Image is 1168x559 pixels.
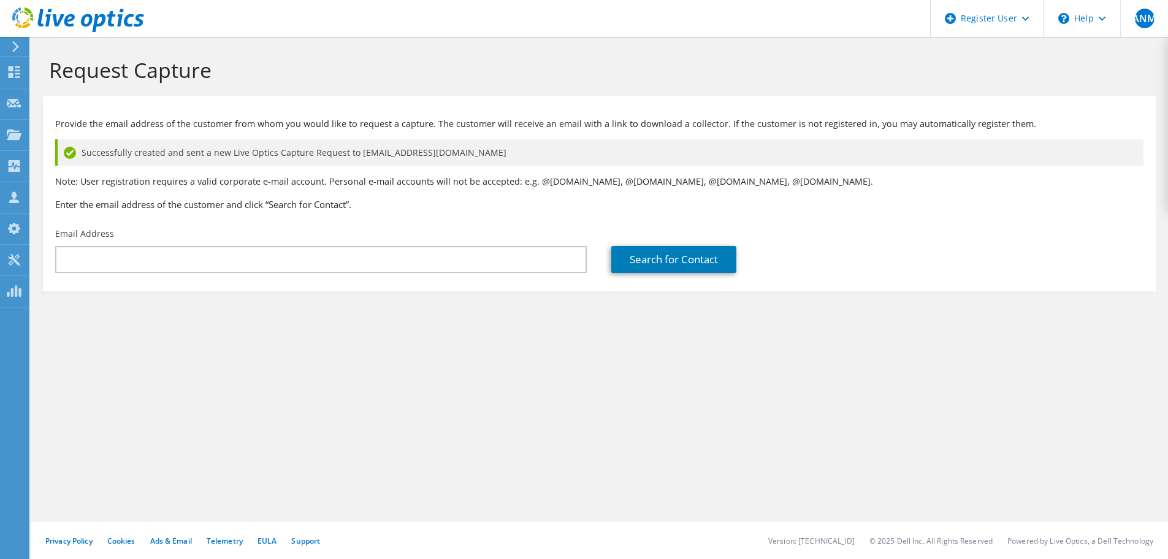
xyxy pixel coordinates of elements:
a: Cookies [107,536,136,546]
a: Ads & Email [150,536,192,546]
p: Note: User registration requires a valid corporate e-mail account. Personal e-mail accounts will ... [55,175,1143,188]
li: Powered by Live Optics, a Dell Technology [1007,536,1153,546]
a: Telemetry [207,536,243,546]
h1: Request Capture [49,57,1143,83]
li: © 2025 Dell Inc. All Rights Reserved [869,536,993,546]
h3: Enter the email address of the customer and click “Search for Contact”. [55,198,1143,211]
span: ANM [1135,9,1155,28]
a: Privacy Policy [45,536,93,546]
a: Support [291,536,320,546]
span: Successfully created and sent a new Live Optics Capture Request to [EMAIL_ADDRESS][DOMAIN_NAME] [82,146,506,160]
label: Email Address [55,228,114,240]
p: Provide the email address of the customer from whom you would like to request a capture. The cust... [55,117,1143,131]
svg: \n [1058,13,1069,24]
a: Search for Contact [611,246,736,273]
li: Version: [TECHNICAL_ID] [768,536,855,546]
a: EULA [258,536,277,546]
